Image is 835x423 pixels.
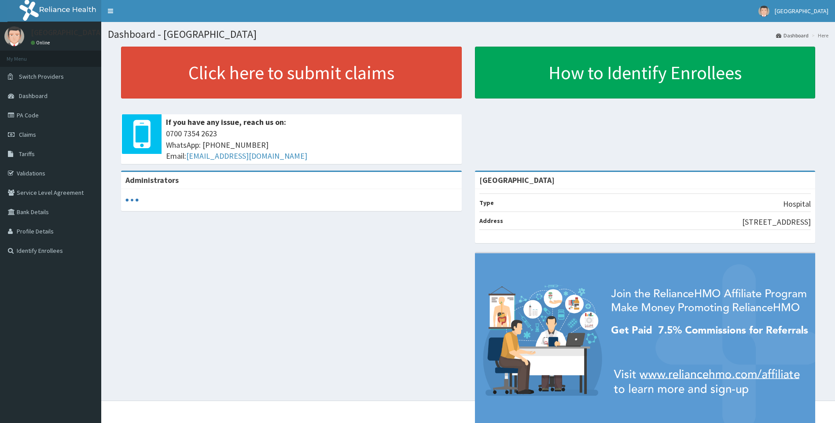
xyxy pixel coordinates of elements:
h1: Dashboard - [GEOGRAPHIC_DATA] [108,29,828,40]
b: Address [479,217,503,225]
p: [STREET_ADDRESS] [742,216,811,228]
strong: [GEOGRAPHIC_DATA] [479,175,555,185]
a: [EMAIL_ADDRESS][DOMAIN_NAME] [186,151,307,161]
svg: audio-loading [125,193,139,207]
span: Dashboard [19,92,48,100]
b: If you have any issue, reach us on: [166,117,286,127]
li: Here [809,32,828,39]
p: [GEOGRAPHIC_DATA] [31,29,103,36]
span: 0700 7354 2623 WhatsApp: [PHONE_NUMBER] Email: [166,128,457,162]
span: [GEOGRAPHIC_DATA] [775,7,828,15]
b: Administrators [125,175,179,185]
img: User Image [758,6,769,17]
a: Dashboard [776,32,809,39]
a: Online [31,40,52,46]
span: Tariffs [19,150,35,158]
a: How to Identify Enrollees [475,47,816,98]
b: Type [479,199,494,207]
span: Claims [19,131,36,139]
span: Switch Providers [19,73,64,80]
img: User Image [4,26,24,46]
a: Click here to submit claims [121,47,462,98]
p: Hospital [783,198,811,210]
